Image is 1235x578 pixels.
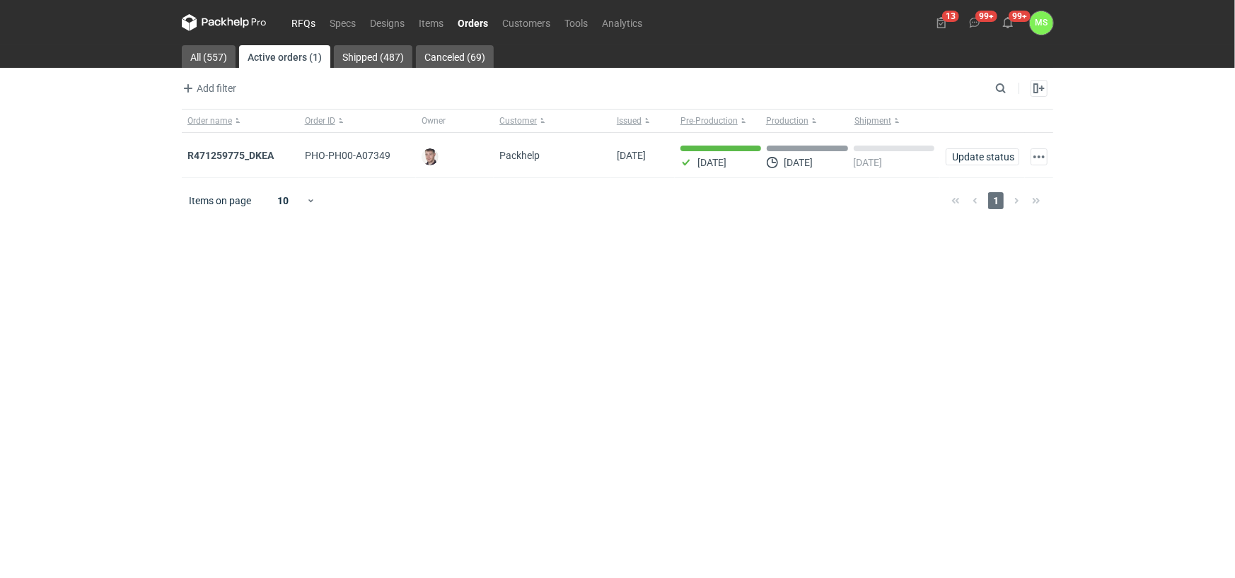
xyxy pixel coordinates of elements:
div: Magdalena Szumiło [1030,11,1053,35]
button: Order ID [299,110,417,132]
button: MS [1030,11,1053,35]
span: Pre-Production [680,115,738,126]
a: Shipped (487) [334,45,412,68]
a: Designs [363,14,412,31]
span: 1 [988,192,1004,209]
button: Actions [1031,148,1048,165]
input: Search [992,80,1038,97]
a: Items [412,14,451,31]
button: 99+ [997,11,1019,34]
span: Order name [187,115,232,126]
a: R471259775_DKEA [187,150,274,161]
p: [DATE] [784,157,813,168]
button: Order name [182,110,299,132]
a: All (557) [182,45,236,68]
a: Analytics [595,14,649,31]
a: Customers [495,14,557,31]
span: Production [766,115,808,126]
button: 13 [930,11,953,34]
span: Customer [499,115,537,126]
span: PHO-PH00-A07349 [305,150,390,161]
button: Issued [611,110,675,132]
span: Owner [422,115,446,126]
span: Add filter [180,80,236,97]
div: 10 [260,191,306,211]
a: Canceled (69) [416,45,494,68]
a: Active orders (1) [239,45,330,68]
a: Orders [451,14,495,31]
button: Pre-Production [675,110,763,132]
a: Specs [323,14,363,31]
p: [DATE] [697,157,726,168]
button: 99+ [963,11,986,34]
span: Update status [952,152,1013,162]
img: Maciej Sikora [422,148,439,165]
a: RFQs [284,14,323,31]
span: Issued [617,115,642,126]
a: Tools [557,14,595,31]
span: Shipment [854,115,891,126]
button: Shipment [852,110,940,132]
svg: Packhelp Pro [182,14,267,31]
span: 09/10/2025 [617,150,646,161]
p: [DATE] [854,157,883,168]
button: Production [763,110,852,132]
span: Items on page [189,194,251,208]
span: Packhelp [499,150,540,161]
button: Update status [946,148,1019,165]
button: Customer [494,110,611,132]
button: Add filter [179,80,237,97]
span: Order ID [305,115,335,126]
